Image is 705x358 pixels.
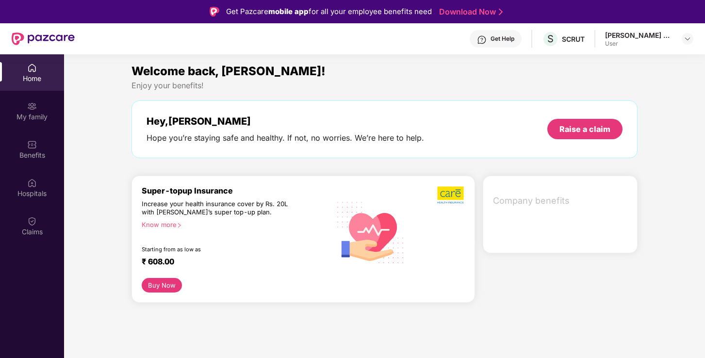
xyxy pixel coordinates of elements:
[142,246,289,253] div: Starting from as low as
[27,63,37,73] img: svg+xml;base64,PHN2ZyBpZD0iSG9tZSIgeG1sbnM9Imh0dHA6Ly93d3cudzMub3JnLzIwMDAvc3ZnIiB3aWR0aD0iMjAiIG...
[439,7,500,17] a: Download Now
[27,101,37,111] img: svg+xml;base64,PHN2ZyB3aWR0aD0iMjAiIGhlaWdodD0iMjAiIHZpZXdCb3g9IjAgMCAyMCAyMCIgZmlsbD0ibm9uZSIgeG...
[142,200,288,217] div: Increase your health insurance cover by Rs. 20L with [PERSON_NAME]’s super top-up plan.
[330,191,411,273] img: svg+xml;base64,PHN2ZyB4bWxucz0iaHR0cDovL3d3dy53My5vcmcvMjAwMC9zdmciIHhtbG5zOnhsaW5rPSJodHRwOi8vd3...
[177,223,182,228] span: right
[562,34,585,44] div: SCRUT
[268,7,309,16] strong: mobile app
[491,35,514,43] div: Get Help
[499,7,503,17] img: Stroke
[142,257,321,268] div: ₹ 608.00
[210,7,219,16] img: Logo
[12,33,75,45] img: New Pazcare Logo
[131,64,326,78] span: Welcome back, [PERSON_NAME]!
[605,31,673,40] div: [PERSON_NAME] M R
[131,81,637,91] div: Enjoy your benefits!
[27,178,37,188] img: svg+xml;base64,PHN2ZyBpZD0iSG9zcGl0YWxzIiB4bWxucz0iaHR0cDovL3d3dy53My5vcmcvMjAwMC9zdmciIHdpZHRoPS...
[142,186,330,195] div: Super-topup Insurance
[147,133,424,143] div: Hope you’re staying safe and healthy. If not, no worries. We’re here to help.
[147,115,424,127] div: Hey, [PERSON_NAME]
[226,6,432,17] div: Get Pazcare for all your employee benefits need
[487,188,637,213] div: Company benefits
[27,216,37,226] img: svg+xml;base64,PHN2ZyBpZD0iQ2xhaW0iIHhtbG5zPSJodHRwOi8vd3d3LnczLm9yZy8yMDAwL3N2ZyIgd2lkdGg9IjIwIi...
[142,221,325,228] div: Know more
[437,186,465,204] img: b5dec4f62d2307b9de63beb79f102df3.png
[477,35,487,45] img: svg+xml;base64,PHN2ZyBpZD0iSGVscC0zMngzMiIgeG1sbnM9Imh0dHA6Ly93d3cudzMub3JnLzIwMDAvc3ZnIiB3aWR0aD...
[684,35,691,43] img: svg+xml;base64,PHN2ZyBpZD0iRHJvcGRvd24tMzJ4MzIiIHhtbG5zPSJodHRwOi8vd3d3LnczLm9yZy8yMDAwL3N2ZyIgd2...
[27,140,37,149] img: svg+xml;base64,PHN2ZyBpZD0iQmVuZWZpdHMiIHhtbG5zPSJodHRwOi8vd3d3LnczLm9yZy8yMDAwL3N2ZyIgd2lkdGg9Ij...
[493,194,629,208] span: Company benefits
[559,124,610,134] div: Raise a claim
[547,33,554,45] span: S
[142,278,182,293] button: Buy Now
[605,40,673,48] div: User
